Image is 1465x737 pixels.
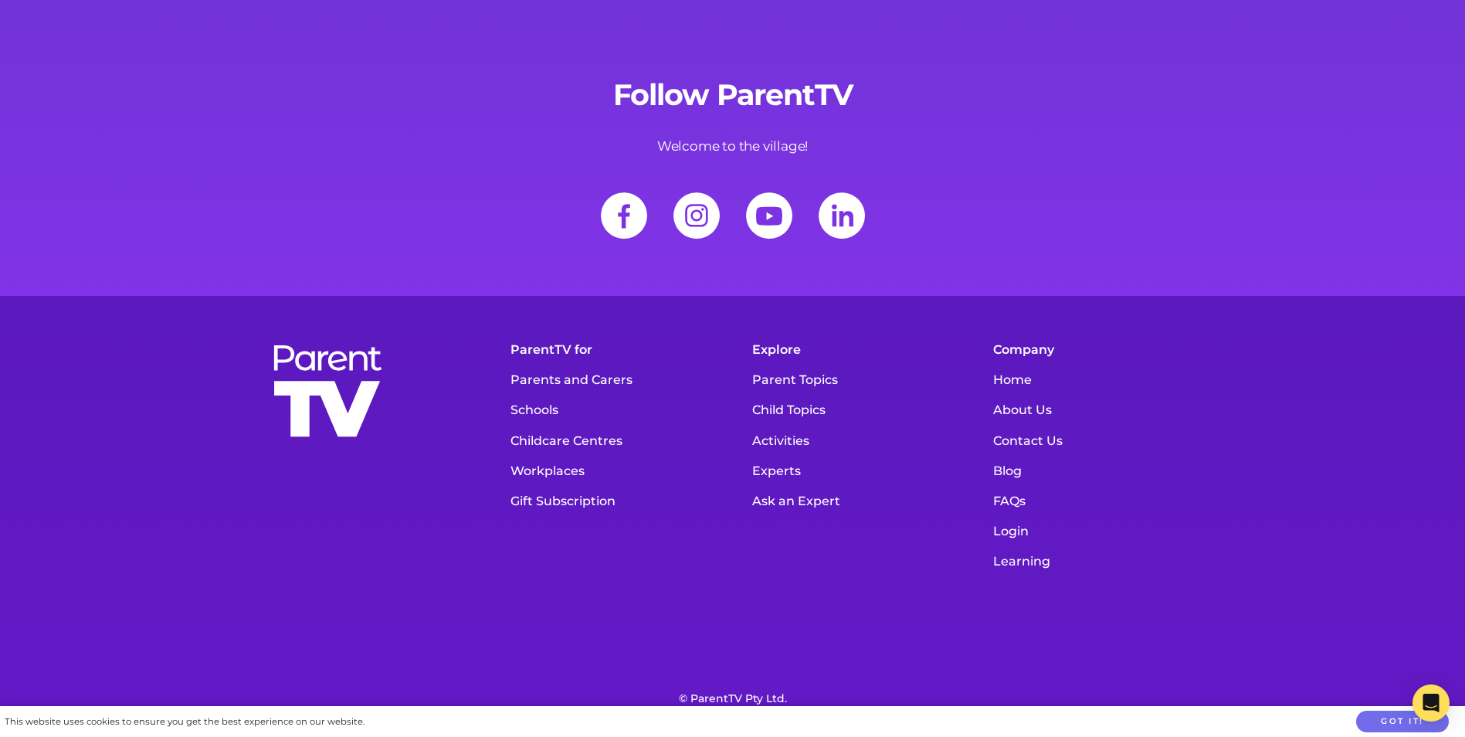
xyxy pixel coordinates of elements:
[985,426,1204,456] a: Contact Us
[985,456,1204,486] a: Blog
[1356,711,1449,733] button: Got it!
[744,365,963,395] a: Parent Topics
[985,546,1204,576] a: Learning
[985,365,1204,395] a: Home
[744,486,963,516] a: Ask an Expert
[262,77,1204,113] h2: Follow ParentTV
[503,365,721,395] a: Parents and Carers
[270,342,385,441] img: parenttv-logo-stacked-white.f9d0032.svg
[734,181,804,250] img: svg+xml;base64,PHN2ZyBoZWlnaHQ9IjgwIiB2aWV3Qm94PSIwIDAgODAuMDAxIDgwIiB3aWR0aD0iODAuMDAxIiB4bWxucz...
[985,335,1204,365] h5: Company
[503,486,721,516] a: Gift Subscription
[1412,684,1450,722] div: Open Intercom Messenger
[662,181,731,250] img: social-icon-ig.b812365.svg
[744,426,963,456] a: Activities
[503,335,721,365] h5: ParentTV for
[985,486,1204,516] a: FAQs
[744,456,963,486] a: Experts
[262,135,1204,158] p: Welcome to the village!
[503,426,721,456] a: Childcare Centres
[985,516,1204,546] a: Login
[662,181,731,250] a: Instagram
[985,395,1204,425] a: About Us
[807,181,877,250] img: svg+xml;base64,PHN2ZyBoZWlnaHQ9IjgwIiB2aWV3Qm94PSIwIDAgODAgODAiIHdpZHRoPSI4MCIgeG1sbnM9Imh0dHA6Ly...
[744,335,963,365] h5: Explore
[503,456,721,486] a: Workplaces
[734,181,804,250] a: Youtube
[23,692,1442,705] p: © ParentTV Pty Ltd.
[589,181,659,250] img: svg+xml;base64,PHN2ZyB4bWxucz0iaHR0cDovL3d3dy53My5vcmcvMjAwMC9zdmciIHdpZHRoPSI4MC4wMDEiIGhlaWdodD...
[807,181,877,250] a: LinkedIn
[503,395,721,425] a: Schools
[744,395,963,425] a: Child Topics
[5,714,365,730] div: This website uses cookies to ensure you get the best experience on our website.
[589,181,659,250] a: Facebook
